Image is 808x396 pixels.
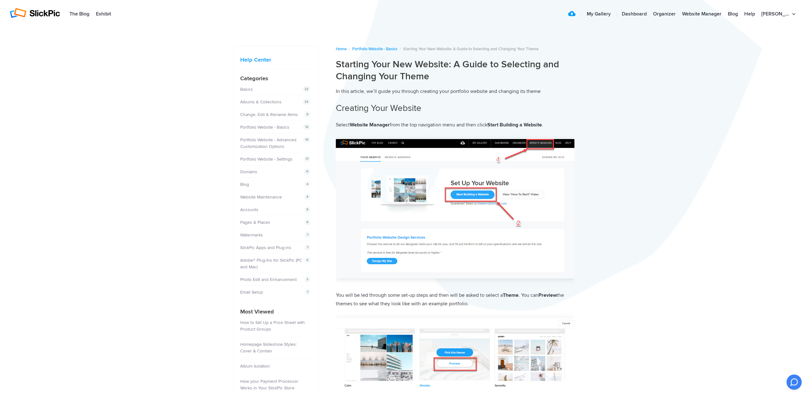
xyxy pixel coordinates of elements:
strong: Start Building a Website [487,122,542,128]
span: 12 [303,124,311,130]
span: / [349,46,350,52]
a: How to Set Up a Price Sheet with Product Groups [240,320,305,332]
h4: Categories [240,74,312,83]
h2: Creating Your Website [336,102,574,114]
a: Albums & Collections [240,99,282,105]
span: 6 [304,257,311,263]
a: Website Maintenance [240,194,282,200]
span: 4 [304,181,311,187]
span: 4 [304,194,311,200]
span: 8 [304,206,311,213]
a: Photo Edit and Enhancement [240,277,297,282]
a: Adobe® Plug-Ins for SlickPic (PC and Mac) [240,258,302,270]
span: 22 [302,99,311,105]
span: 10 [303,137,311,143]
span: Starting Your New Website: A Guide to Selecting and Changing Your Theme [403,46,538,52]
a: Portfolio Website - Advanced Customization Options [240,137,296,149]
p: In this article, we’ll guide you through creating your portfolio website and changing its theme [336,87,574,96]
strong: Theme [503,292,519,298]
a: Blog [240,182,249,187]
a: Help Center [240,56,271,63]
strong: Website Manager [350,122,390,128]
a: Homepage Slideshow Styles: Cover & Contain [240,342,297,354]
p: Select from the top navigation menu and then click . [336,121,574,129]
a: Domains [240,169,257,174]
a: Accounts [240,207,258,212]
h4: Most Viewed [240,308,312,316]
span: 22 [302,86,311,92]
span: / [400,46,401,52]
a: SlickPic Apps and Plug-ins [240,245,291,250]
a: Home [336,46,347,52]
a: Pages & Places [240,220,270,225]
a: Portfolio Website - Basics [352,46,397,52]
span: 7 [305,244,311,251]
span: 8 [304,219,311,225]
span: 9 [304,111,311,118]
p: You will be led through some set-up steps and then will be asked to select a . You can the themes... [336,291,574,308]
a: Change, Edit & Rename Items [240,112,298,117]
a: Basics [240,87,253,92]
a: Email Setup [240,289,263,295]
a: How your Payment Processor Works in Your SlickPic Store [240,379,298,391]
span: 3 [304,276,311,283]
span: 17 [303,156,311,162]
a: Portfolio Website - Settings [240,156,293,162]
a: Album Isolation [240,363,270,369]
a: Watermarks [240,232,263,238]
strong: Preview [538,292,557,298]
a: Portfolio Website - Basics [240,125,289,130]
span: 11 [304,168,311,175]
h1: Starting Your New Website: A Guide to Selecting and Changing Your Theme [336,58,574,82]
span: 7 [305,232,311,238]
span: 7 [305,289,311,295]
